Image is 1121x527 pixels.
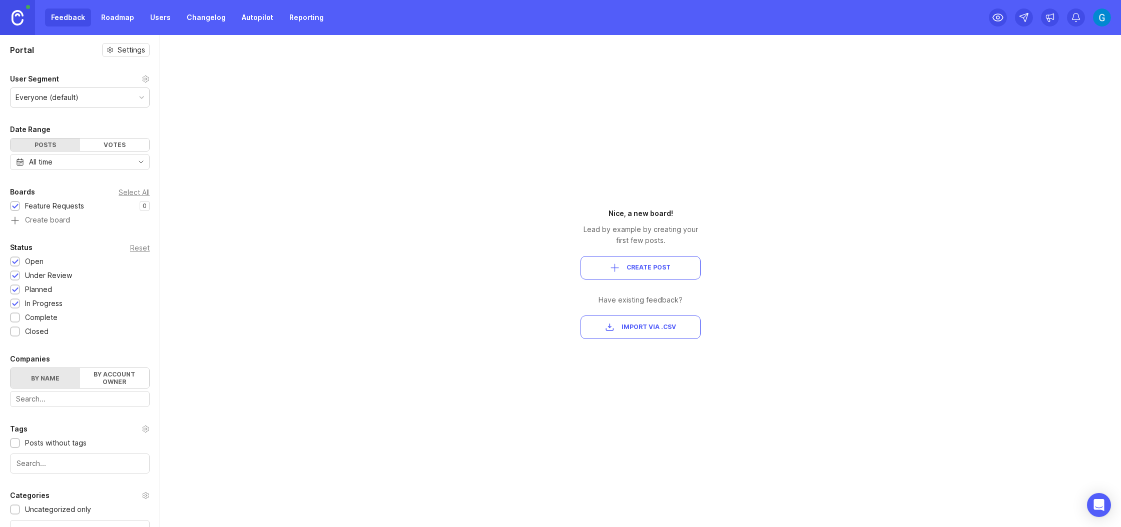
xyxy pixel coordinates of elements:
[10,44,34,56] h1: Portal
[25,326,49,337] div: Closed
[25,200,84,211] div: Feature Requests
[25,284,52,295] div: Planned
[25,256,44,267] div: Open
[236,8,279,26] a: Autopilot
[80,138,150,151] div: Votes
[10,73,59,85] div: User Segment
[25,270,72,281] div: Under Review
[143,202,147,210] p: 0
[10,123,51,135] div: Date Range
[11,138,80,151] div: Posts
[181,8,232,26] a: Changelog
[1087,493,1111,517] div: Open Intercom Messenger
[622,323,676,331] span: Import via .csv
[118,45,145,55] span: Settings
[25,312,58,323] div: Complete
[25,298,63,309] div: In Progress
[627,263,671,272] span: Create Post
[581,294,701,305] div: Have existing feedback?
[581,208,701,219] div: Nice, a new board!
[133,158,149,166] svg: toggle icon
[10,216,150,225] a: Create board
[25,437,87,448] div: Posts without tags
[29,156,53,167] div: All time
[17,458,143,469] input: Search...
[1093,8,1111,26] img: Georgina Hesp
[16,92,79,103] div: Everyone (default)
[10,423,28,435] div: Tags
[581,224,701,246] div: Lead by example by creating your first few posts.
[10,186,35,198] div: Boards
[95,8,140,26] a: Roadmap
[10,353,50,365] div: Companies
[283,8,330,26] a: Reporting
[12,10,24,25] img: Canny Home
[144,8,177,26] a: Users
[25,504,91,515] div: Uncategorized only
[102,43,150,57] button: Settings
[11,368,80,388] label: By name
[10,241,33,253] div: Status
[130,245,150,250] div: Reset
[10,489,50,501] div: Categories
[119,189,150,195] div: Select All
[16,393,144,404] input: Search...
[581,256,701,279] button: Create Post
[80,368,150,388] label: By account owner
[581,315,701,339] button: Import via .csv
